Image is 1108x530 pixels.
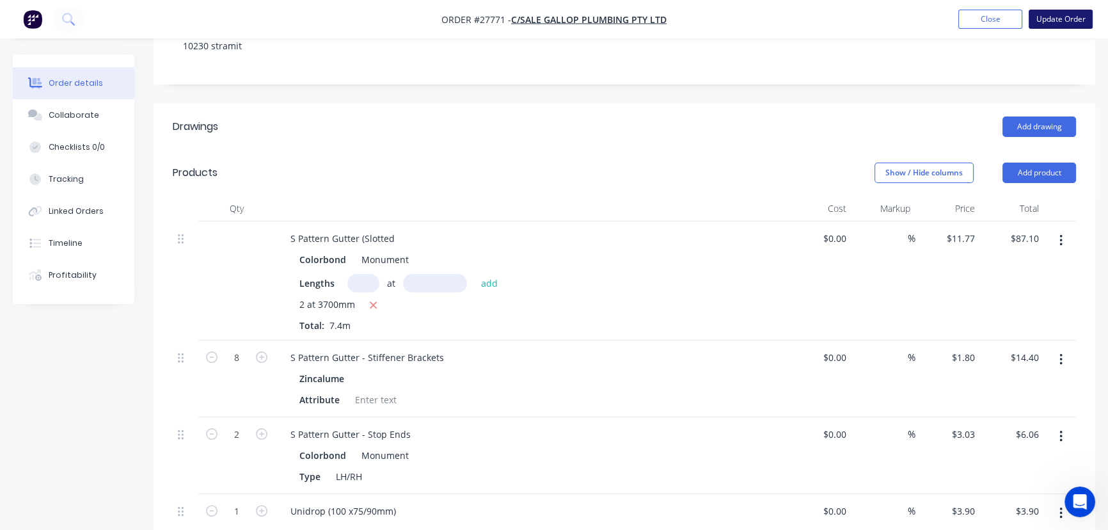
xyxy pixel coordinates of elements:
div: Colorbond [299,446,351,465]
span: % [908,231,915,246]
span: % [908,504,915,518]
div: Qty [198,196,275,221]
button: Profitability [13,259,134,291]
button: Show / Hide columns [875,163,974,183]
div: Price [915,196,980,221]
div: Profitability [49,269,97,281]
div: Drawings [173,119,218,134]
a: C/Sale Gallop Plumbing Pty Ltd [511,13,667,26]
div: Timeline [49,237,83,249]
span: % [908,350,915,365]
button: Order details [13,67,134,99]
button: Update Order [1029,10,1093,29]
div: Checklists 0/0 [49,141,105,153]
span: Total: [299,319,324,332]
button: Checklists 0/0 [13,131,134,163]
span: Lengths [299,277,335,290]
div: Collaborate [49,109,99,121]
img: Factory [23,10,42,29]
button: add [475,274,505,291]
div: LH/RH [331,467,367,486]
button: Linked Orders [13,195,134,227]
div: Tracking [49,173,84,185]
div: Cost [787,196,851,221]
div: Zincalume [299,369,349,388]
div: S Pattern Gutter - Stop Ends [280,425,421,444]
div: Markup [851,196,916,221]
div: Colorbond [299,250,351,269]
div: Linked Orders [49,205,104,217]
button: Close [958,10,1022,29]
div: S Pattern Gutter - Stiffener Brackets [280,348,454,367]
button: Add drawing [1002,116,1076,137]
div: Total [980,196,1045,221]
span: Order #27771 - [441,13,511,26]
div: Monument [356,250,409,269]
div: Unidrop (100 x75/90mm) [280,502,406,520]
div: Type [294,467,326,486]
button: Collaborate [13,99,134,131]
span: at [387,277,395,290]
button: Add product [1002,163,1076,183]
div: Products [173,165,218,181]
span: % [908,427,915,442]
button: Tracking [13,163,134,195]
div: 10230 stramit [173,26,1076,65]
div: Order details [49,77,103,89]
div: S Pattern Gutter (Slotted [280,229,405,248]
iframe: Intercom live chat [1064,486,1095,517]
span: 7.4m [324,319,356,332]
span: 2 at 3700mm [299,298,355,314]
div: Monument [356,446,409,465]
button: Timeline [13,227,134,259]
div: Attribute [294,390,345,409]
